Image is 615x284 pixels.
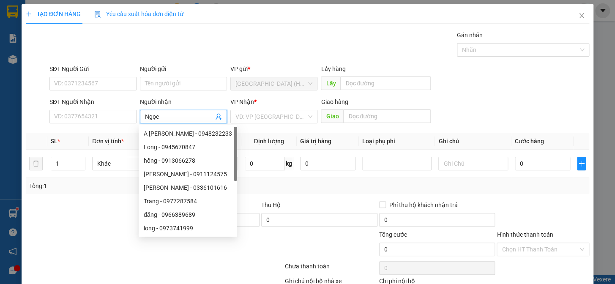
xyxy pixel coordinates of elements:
div: Người nhận [140,97,227,106]
div: dương - 0336101616 [139,181,237,194]
div: A [PERSON_NAME] - 0948232233 [144,129,232,138]
th: Ghi chú [435,133,511,150]
label: Hình thức thanh toán [497,231,553,238]
span: Yêu cầu xuất hóa đơn điện tử [94,11,183,17]
div: hồng - 0913066278 [139,154,237,167]
div: Tổng: 1 [29,181,238,191]
span: plus [577,160,585,167]
button: Close [570,4,593,28]
div: đăng - 0966389689 [144,210,232,219]
span: close [578,12,585,19]
span: Đà Nẵng (Hàng) [235,77,312,90]
input: Ghi Chú [438,157,508,170]
div: Long - 0945670847 [144,142,232,152]
img: icon [94,11,101,18]
span: Giao [321,109,343,123]
input: Dọc đường [340,76,431,90]
span: TẠO ĐƠN HÀNG [26,11,81,17]
span: Phí thu hộ khách nhận trả [386,200,461,210]
div: long - 0973741999 [144,224,232,233]
div: đăng - 0966389689 [139,208,237,221]
input: 0 [300,157,355,170]
span: Lấy [321,76,340,90]
div: Trang - 0977287584 [139,194,237,208]
button: delete [29,157,43,170]
span: VP Nhận [230,98,254,105]
span: Thu Hộ [261,202,281,208]
span: plus [26,11,32,17]
label: Gán nhãn [457,32,483,38]
div: nguyên - 0911124575 [139,167,237,181]
span: Giao hàng [321,98,348,105]
div: Người gửi [140,64,227,74]
div: SĐT Người Gửi [49,64,137,74]
div: hồng - 0913066278 [144,156,232,165]
span: Định lượng [254,138,284,145]
span: Khác [97,157,156,170]
div: [PERSON_NAME] - 0336101616 [144,183,232,192]
div: Long - 0945670847 [139,140,237,154]
span: kg [285,157,293,170]
span: Giá trị hàng [300,138,331,145]
div: VP gửi [230,64,317,74]
button: plus [577,157,586,170]
input: Dọc đường [343,109,431,123]
span: user-add [215,113,222,120]
div: Chưa thanh toán [284,262,378,276]
span: Cước hàng [515,138,544,145]
div: Trang - 0977287584 [144,197,232,206]
span: Lấy hàng [321,66,345,72]
div: A Cương - 0948232233 [139,127,237,140]
div: SĐT Người Nhận [49,97,137,106]
span: Đơn vị tính [92,138,124,145]
div: long - 0973741999 [139,221,237,235]
div: [PERSON_NAME] - 0911124575 [144,169,232,179]
span: SL [51,138,57,145]
span: Tổng cước [379,231,407,238]
th: Loại phụ phí [359,133,435,150]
